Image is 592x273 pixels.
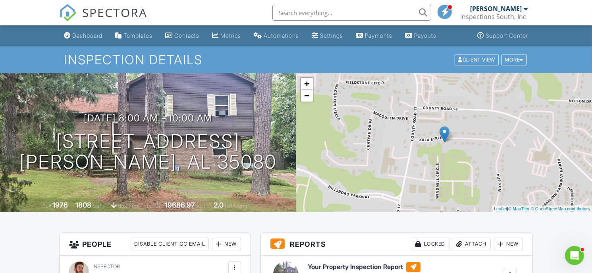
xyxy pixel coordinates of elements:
a: Templates [112,29,156,43]
span: bathrooms [225,203,247,209]
div: 1976 [52,201,68,209]
div: More [501,54,527,65]
div: Support Center [486,32,528,39]
span: sq. ft. [93,203,104,209]
div: Dashboard [72,32,102,39]
div: 2.0 [214,201,224,209]
div: Contacts [174,32,199,39]
a: Zoom in [301,78,313,90]
h3: [DATE] 8:00 am - 10:00 am [84,113,212,123]
div: Disable Client CC Email [131,238,209,250]
div: Client View [455,54,499,65]
a: Payouts [402,29,440,43]
div: Locked [412,238,449,250]
div: Attach [453,238,491,250]
div: New [212,238,241,250]
a: Zoom out [301,90,313,102]
a: Dashboard [61,29,106,43]
div: | [492,206,592,212]
span: Lot Size [147,203,164,209]
h1: [STREET_ADDRESS] [PERSON_NAME], AL 35080 [19,131,277,173]
span: Built [42,203,51,209]
a: Support Center [474,29,531,43]
div: Payments [365,32,392,39]
a: Leaflet [494,206,507,211]
h3: People [60,233,251,256]
img: The Best Home Inspection Software - Spectora [59,4,77,21]
input: Search everything... [272,5,431,21]
span: SPECTORA [82,4,147,21]
a: © MapTiler [508,206,530,211]
div: Settings [320,32,343,39]
iframe: Intercom live chat [565,246,584,265]
span: sq.ft. [196,203,206,209]
div: Templates [123,32,152,39]
a: SPECTORA [59,11,147,27]
a: Contacts [162,29,202,43]
span: basement [118,203,139,209]
div: New [494,238,523,250]
a: Settings [309,29,346,43]
h6: Your Property Inspection Report [308,262,430,272]
div: 1808 [75,201,91,209]
a: Client View [454,56,501,62]
h1: Inspection Details [64,53,528,67]
div: [PERSON_NAME] [470,5,522,13]
span: Inspector [93,263,120,269]
div: Inspections South, Inc. [460,13,528,21]
div: Payouts [414,32,436,39]
a: Automations (Basic) [251,29,302,43]
div: Automations [264,32,299,39]
h3: Reports [261,233,532,256]
div: Metrics [220,32,241,39]
a: Metrics [209,29,244,43]
a: © OpenStreetMap contributors [531,206,590,211]
div: 19686.97 [165,201,195,209]
a: Payments [353,29,395,43]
